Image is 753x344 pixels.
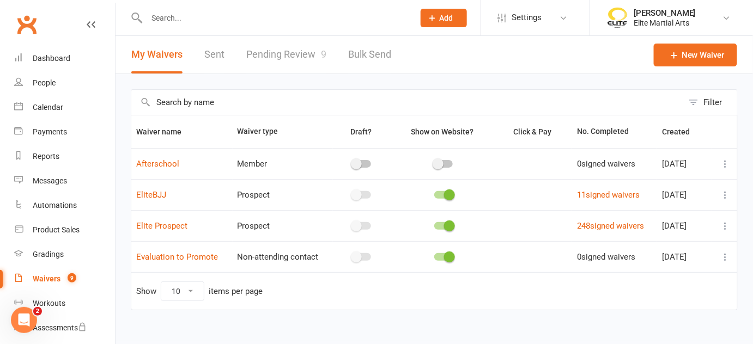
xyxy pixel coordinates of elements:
[209,287,263,296] div: items per page
[33,299,65,308] div: Workouts
[33,274,60,283] div: Waivers
[683,90,737,115] button: Filter
[136,159,179,169] a: Afterschool
[577,190,640,200] a: 11signed waivers
[136,281,263,301] div: Show
[136,221,187,231] a: Elite Prospect
[504,125,564,138] button: Click & Pay
[577,159,635,169] span: 0 signed waivers
[33,225,80,234] div: Product Sales
[233,115,333,148] th: Waiver type
[33,54,70,63] div: Dashboard
[657,179,712,210] td: [DATE]
[33,323,87,332] div: Assessments
[14,242,115,267] a: Gradings
[14,46,115,71] a: Dashboard
[233,148,333,179] td: Member
[11,307,37,333] iframe: Intercom live chat
[143,10,406,26] input: Search...
[401,125,485,138] button: Show on Website?
[577,252,635,262] span: 0 signed waivers
[233,241,333,272] td: Non-attending contact
[634,18,696,28] div: Elite Martial Arts
[348,36,391,73] a: Bulk Send
[572,115,657,148] th: No. Completed
[33,152,59,161] div: Reports
[634,8,696,18] div: [PERSON_NAME]
[654,44,737,66] a: New Waiver
[131,36,183,73] button: My Waivers
[233,179,333,210] td: Prospect
[440,14,453,22] span: Add
[33,176,67,185] div: Messages
[33,250,64,259] div: Gradings
[321,48,326,60] span: 9
[33,78,56,87] div: People
[14,169,115,193] a: Messages
[204,36,224,73] a: Sent
[662,125,702,138] button: Created
[14,120,115,144] a: Payments
[657,210,712,241] td: [DATE]
[512,5,542,30] span: Settings
[136,252,218,262] a: Evaluation to Promote
[14,316,115,340] a: Assessments
[33,201,77,210] div: Automations
[246,36,326,73] a: Pending Review9
[14,267,115,291] a: Waivers 9
[14,95,115,120] a: Calendar
[657,241,712,272] td: [DATE]
[136,125,193,138] button: Waiver name
[577,221,644,231] a: 248signed waivers
[13,11,40,38] a: Clubworx
[33,103,63,112] div: Calendar
[606,7,628,29] img: thumb_image1508806937.png
[341,125,384,138] button: Draft?
[662,127,702,136] span: Created
[131,90,683,115] input: Search by name
[14,71,115,95] a: People
[421,9,467,27] button: Add
[68,273,76,282] span: 9
[136,127,193,136] span: Waiver name
[704,96,722,109] div: Filter
[14,193,115,218] a: Automations
[33,307,42,316] span: 2
[657,148,712,179] td: [DATE]
[411,127,473,136] span: Show on Website?
[350,127,372,136] span: Draft?
[136,190,166,200] a: EliteBJJ
[14,218,115,242] a: Product Sales
[514,127,552,136] span: Click & Pay
[233,210,333,241] td: Prospect
[14,144,115,169] a: Reports
[33,127,67,136] div: Payments
[14,291,115,316] a: Workouts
